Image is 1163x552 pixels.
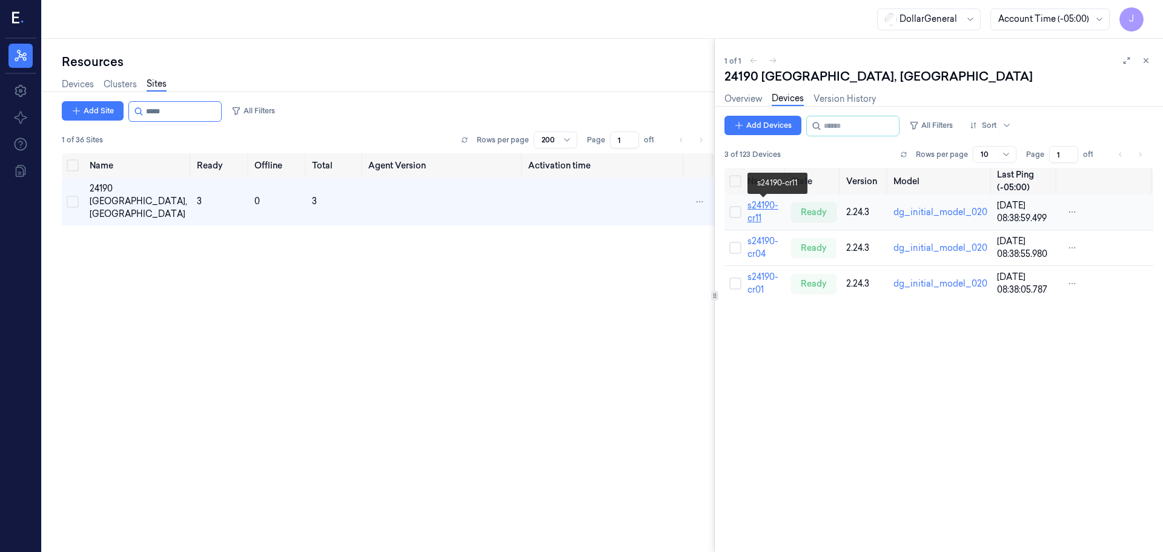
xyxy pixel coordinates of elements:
[62,135,103,145] span: 1 of 36 Sites
[992,168,1058,195] th: Last Ping (-05:00)
[1119,7,1144,32] button: J
[227,101,280,121] button: All Filters
[62,78,94,91] a: Devices
[729,242,741,254] button: Select row
[893,278,987,290] div: dg_initial_model_020
[67,159,79,171] button: Select all
[846,278,883,290] div: 2.24.3
[192,153,249,178] th: Ready
[62,53,714,70] div: Resources
[747,200,778,224] a: s24190-cr11
[846,206,883,219] div: 2.24.3
[729,206,741,218] button: Select row
[743,168,787,195] th: Name
[523,153,686,178] th: Activation time
[997,235,1053,261] div: [DATE] 08:38:55.980
[587,135,605,145] span: Page
[147,78,167,91] a: Sites
[841,168,888,195] th: Version
[477,135,529,145] p: Rows per page
[250,153,307,178] th: Offline
[786,168,841,195] th: State
[724,68,1033,85] div: 24190 [GEOGRAPHIC_DATA], [GEOGRAPHIC_DATA]
[724,116,801,135] button: Add Devices
[104,78,137,91] a: Clusters
[791,202,837,222] div: ready
[1112,146,1148,163] nav: pagination
[813,93,876,105] a: Version History
[363,153,523,178] th: Agent Version
[997,199,1053,225] div: [DATE] 08:38:59.499
[893,206,987,219] div: dg_initial_model_020
[197,196,202,207] span: 3
[747,271,778,295] a: s24190-cr01
[791,274,837,293] div: ready
[893,242,987,254] div: dg_initial_model_020
[729,278,741,290] button: Select row
[889,168,992,195] th: Model
[997,271,1053,296] div: [DATE] 08:38:05.787
[916,149,968,160] p: Rows per page
[90,182,187,221] div: 24190 [GEOGRAPHIC_DATA], [GEOGRAPHIC_DATA]
[729,175,741,187] button: Select all
[85,153,192,178] th: Name
[254,196,260,207] span: 0
[307,153,363,178] th: Total
[67,196,79,208] button: Select row
[747,236,778,259] a: s24190-cr04
[724,56,741,66] span: 1 of 1
[724,93,762,105] a: Overview
[312,196,317,207] span: 3
[724,149,781,160] span: 3 of 123 Devices
[791,238,837,258] div: ready
[644,135,663,145] span: of 1
[62,101,124,121] button: Add Site
[904,116,958,135] button: All Filters
[673,131,709,148] nav: pagination
[1083,149,1102,160] span: of 1
[1026,149,1044,160] span: Page
[846,242,883,254] div: 2.24.3
[772,92,804,106] a: Devices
